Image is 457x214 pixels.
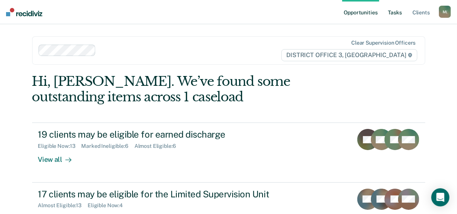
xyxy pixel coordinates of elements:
[32,74,347,105] div: Hi, [PERSON_NAME]. We’ve found some outstanding items across 1 caseload
[439,6,451,18] div: M (
[281,49,417,61] span: DISTRICT OFFICE 3, [GEOGRAPHIC_DATA]
[81,143,134,149] div: Marked Ineligible : 6
[38,149,80,164] div: View all
[88,202,129,209] div: Eligible Now : 4
[32,123,425,182] a: 19 clients may be eligible for earned dischargeEligible Now:13Marked Ineligible:6Almost Eligible:...
[6,8,42,16] img: Recidiviz
[38,129,303,140] div: 19 clients may be eligible for earned discharge
[439,6,451,18] button: M(
[431,188,449,206] div: Open Intercom Messenger
[134,143,182,149] div: Almost Eligible : 6
[38,189,303,200] div: 17 clients may be eligible for the Limited Supervision Unit
[38,202,88,209] div: Almost Eligible : 13
[351,40,415,46] div: Clear supervision officers
[38,143,82,149] div: Eligible Now : 13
